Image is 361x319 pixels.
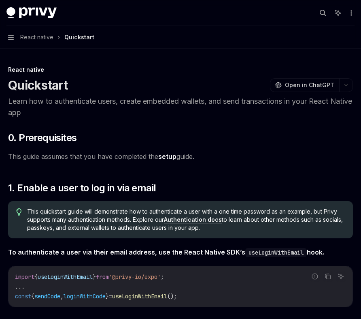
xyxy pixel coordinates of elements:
[106,293,109,300] span: }
[161,273,164,280] span: ;
[15,293,31,300] span: const
[112,293,167,300] span: useLoginWithEmail
[8,131,76,144] span: 0. Prerequisites
[310,271,320,282] button: Report incorrect code
[31,293,34,300] span: {
[8,182,156,195] span: 1. Enable a user to log in via email
[109,293,112,300] span: =
[38,273,93,280] span: useLoginWithEmail
[164,216,222,223] a: Authentication docs
[8,151,353,162] span: This guide assumes that you have completed the guide.
[8,96,353,118] p: Learn how to authenticate users, create embedded wallets, and send transactions in your React Nat...
[8,66,353,74] div: React native
[6,7,57,19] img: dark logo
[96,273,109,280] span: from
[270,78,339,92] button: Open in ChatGPT
[16,208,22,216] svg: Tip
[336,271,346,282] button: Ask AI
[245,248,307,257] code: useLoginWithEmail
[8,78,68,92] h1: Quickstart
[167,293,177,300] span: ();
[285,81,334,89] span: Open in ChatGPT
[34,273,38,280] span: {
[109,273,161,280] span: '@privy-io/expo'
[8,248,324,256] strong: To authenticate a user via their email address, use the React Native SDK’s hook.
[158,152,176,161] a: setup
[93,273,96,280] span: }
[27,208,345,232] span: This quickstart guide will demonstrate how to authenticate a user with a one time password as an ...
[34,293,60,300] span: sendCode
[15,283,25,290] span: ...
[64,32,94,42] div: Quickstart
[64,293,106,300] span: loginWithCode
[20,32,53,42] span: React native
[346,7,355,19] button: More actions
[15,273,34,280] span: import
[60,293,64,300] span: ,
[323,271,333,282] button: Copy the contents from the code block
